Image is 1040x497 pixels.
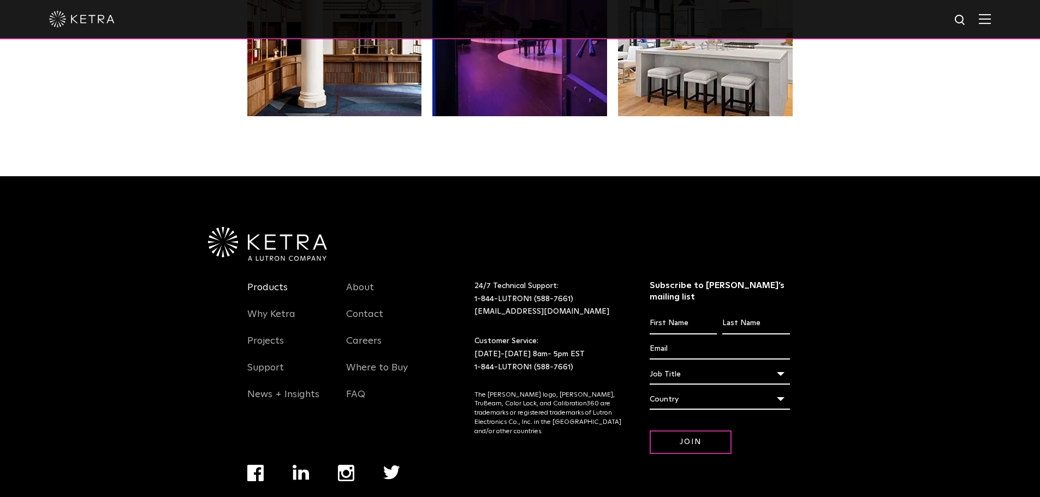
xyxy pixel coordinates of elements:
a: Projects [247,335,284,360]
img: ketra-logo-2019-white [49,11,115,27]
a: Contact [346,308,383,333]
a: Careers [346,335,382,360]
input: First Name [650,313,717,334]
p: Customer Service: [DATE]-[DATE] 8am- 5pm EST [474,335,622,374]
img: Ketra-aLutronCo_White_RGB [208,227,327,261]
input: Last Name [722,313,789,334]
img: Hamburger%20Nav.svg [979,14,991,24]
div: Job Title [650,364,790,385]
h3: Subscribe to [PERSON_NAME]’s mailing list [650,280,790,303]
div: Navigation Menu [346,280,429,414]
a: 1-844-LUTRON1 (588-7661) [474,295,573,303]
img: twitter [383,465,400,480]
a: Support [247,362,284,387]
a: News + Insights [247,388,319,414]
img: search icon [954,14,967,27]
a: 1-844-LUTRON1 (588-7661) [474,363,573,371]
img: linkedin [293,465,310,480]
a: Products [247,282,288,307]
div: Country [650,389,790,410]
a: Why Ketra [247,308,295,333]
p: 24/7 Technical Support: [474,280,622,319]
input: Join [650,430,732,454]
a: Where to Buy [346,362,408,387]
img: instagram [338,465,354,481]
a: [EMAIL_ADDRESS][DOMAIN_NAME] [474,308,609,315]
img: facebook [247,465,264,481]
div: Navigation Menu [247,280,330,414]
input: Email [650,339,790,360]
a: About [346,282,374,307]
p: The [PERSON_NAME] logo, [PERSON_NAME], TruBeam, Color Lock, and Calibration360 are trademarks or ... [474,391,622,436]
a: FAQ [346,388,365,414]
